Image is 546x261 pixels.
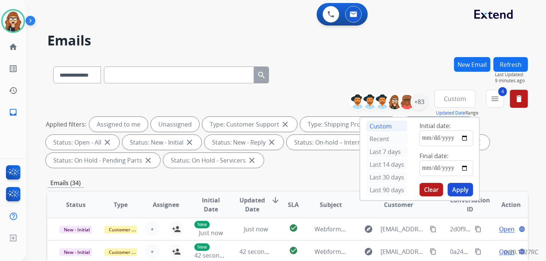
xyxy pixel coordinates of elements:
mat-icon: history [9,86,18,95]
span: Subject [320,200,342,209]
span: Type [114,200,128,209]
mat-icon: person_add [172,225,181,234]
mat-icon: menu [490,94,499,103]
span: Just now [244,225,268,233]
div: Status: New - Reply [205,135,284,150]
p: Emails (34) [47,178,84,188]
mat-icon: home [9,42,18,51]
mat-icon: language [519,226,525,232]
button: + [145,244,160,259]
div: Last 90 days [366,184,408,196]
p: New [194,243,210,251]
mat-icon: delete [514,94,523,103]
span: Status [66,200,86,209]
p: 0.20.1027RC [504,247,538,256]
p: New [194,221,210,228]
span: Initial date: [420,122,451,130]
span: [EMAIL_ADDRESS][DOMAIN_NAME] [381,247,426,256]
div: Status: New - Initial [122,135,202,150]
span: [EMAIL_ADDRESS][DOMAIN_NAME] [381,225,426,234]
mat-icon: content_copy [475,248,481,255]
mat-icon: content_copy [430,248,436,255]
th: Action [483,192,528,218]
span: Updated Date [239,196,265,214]
span: 42 seconds ago [239,247,283,256]
mat-icon: search [257,71,266,80]
mat-icon: content_copy [430,226,436,232]
div: Type: Shipping Protection [300,117,399,132]
button: Updated Date [436,110,465,116]
span: Custom [444,97,466,100]
span: Assignee [153,200,179,209]
mat-icon: inbox [9,108,18,117]
span: + [150,225,154,234]
span: Customer [384,200,413,209]
p: Applied filters: [46,120,86,129]
div: Status: Open - All [46,135,119,150]
div: Last 7 days [366,146,408,157]
div: Custom [366,121,408,132]
span: New - Initial [59,248,94,256]
button: Refresh [493,57,528,72]
div: Unassigned [151,117,199,132]
div: Last 14 days [366,159,408,170]
mat-icon: check_circle [289,246,298,255]
mat-icon: list_alt [9,64,18,73]
button: Custom [435,90,475,108]
span: + [150,247,154,256]
mat-icon: person_add [172,247,181,256]
mat-icon: check_circle [289,223,298,232]
mat-icon: arrow_downward [271,196,280,205]
div: Type: Customer Support [202,117,297,132]
span: Customer Support [104,248,153,256]
span: SLA [288,200,299,209]
span: Open [499,247,514,256]
mat-icon: close [247,156,256,165]
img: avatar [3,11,24,32]
h2: Emails [47,33,528,48]
span: Initial Date [194,196,227,214]
span: Final date: [420,152,448,160]
span: Open [499,225,514,234]
button: Apply [448,183,473,196]
div: Status: On Hold - Pending Parts [46,153,160,168]
mat-icon: content_copy [475,226,481,232]
span: Range [436,110,478,116]
div: Assigned to me [89,117,148,132]
span: Customer Support [104,226,153,234]
div: Status: On-hold – Internal [287,135,384,150]
mat-icon: close [267,138,276,147]
span: Webform from [EMAIL_ADDRESS][DOMAIN_NAME] on [DATE] [315,225,485,233]
mat-icon: close [144,156,153,165]
span: 4 [498,87,507,96]
mat-icon: explore [364,247,373,256]
mat-icon: close [103,138,112,147]
mat-icon: close [281,120,290,129]
span: 42 seconds ago [194,251,238,259]
span: New - Initial [59,226,94,234]
mat-icon: close [185,138,194,147]
mat-icon: explore [364,225,373,234]
div: Status: On Hold - Servicers [163,153,264,168]
div: Last 30 days [366,172,408,183]
button: New Email [454,57,490,72]
div: Recent [366,133,408,145]
span: Last Updated: [495,72,528,78]
span: 9 minutes ago [495,78,528,84]
span: Conversation ID [450,196,490,214]
button: + [145,222,160,237]
button: 4 [486,90,504,108]
button: Clear [420,183,443,196]
div: +83 [411,93,429,111]
span: Just now [199,229,223,237]
span: Webform from [EMAIL_ADDRESS][DOMAIN_NAME] on [DATE] [315,247,485,256]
